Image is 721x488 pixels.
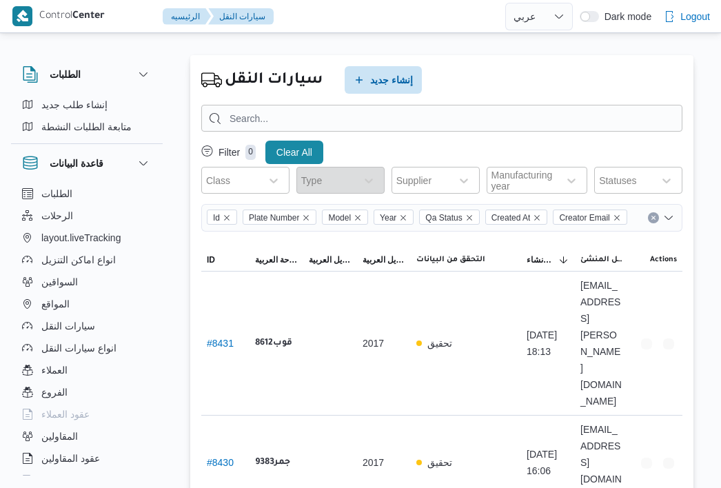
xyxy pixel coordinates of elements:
[250,249,303,271] button: رقم لوحة العربية
[17,183,157,205] button: الطلبات
[41,428,78,445] span: المقاولين
[527,446,569,479] span: [DATE] 16:06
[17,315,157,337] button: سيارات النقل
[245,145,256,160] p: 0
[41,252,116,268] span: انواع اماكن التنزيل
[41,406,90,423] span: عقود العملاء
[613,214,621,222] button: Remove Creator Email from selection in this group
[553,210,627,225] span: Creator Email
[650,254,677,265] span: Actions
[396,175,431,186] div: Supplier
[41,296,70,312] span: المواقع
[22,155,152,172] button: قاعدة البيانات
[658,3,715,30] button: Logout
[255,254,298,265] span: رقم لوحة العربية
[17,293,157,315] button: المواقع
[533,214,541,222] button: Remove Created At from selection in this group
[14,433,58,474] iframe: chat widget
[72,11,105,22] b: Center
[374,210,414,225] span: Year
[225,68,323,92] h2: سيارات النقل
[41,96,108,113] span: إنشاء طلب جديد
[363,335,384,352] span: 2017
[17,94,157,116] button: إنشاء طلب جديد
[243,210,316,225] span: Plate Number
[255,454,290,471] b: جمر9383
[41,450,100,467] span: عقود المقاولين
[17,337,157,359] button: انواع سيارات النقل
[425,210,462,225] span: Qa Status
[357,249,411,271] button: سنة موديل العربية
[17,227,157,249] button: layout.liveTracking
[12,6,32,26] img: X8yXhbKr1z7QwAAAABJRU5ErkJggg==
[416,254,485,265] span: التحقق من البيانات
[11,183,163,481] div: قاعدة البيانات
[559,210,609,225] span: Creator Email
[648,212,659,223] button: Clear input
[599,11,651,22] span: Dark mode
[41,230,121,246] span: layout.liveTracking
[249,210,299,225] span: Plate Number
[465,214,474,222] button: Remove Qa Status from selection in this group
[427,454,452,471] p: تحقيق
[309,254,352,265] span: موديل العربية
[207,457,234,468] button: #8430
[527,327,569,360] span: [DATE] 18:13
[50,155,103,172] h3: قاعدة البيانات
[17,403,157,425] button: عقود العملاء
[580,254,623,265] span: ايميل المنشئ
[163,8,211,25] button: الرئيسيه
[527,254,556,265] span: تاريخ الأنشاء; Sorted in descending order
[427,335,452,352] p: تحقيق
[491,170,553,192] div: Manufacturing year
[208,8,274,25] button: سيارات النقل
[419,210,479,225] span: Qa Status
[41,318,95,334] span: سيارات النقل
[17,116,157,138] button: متابعة الطلبات النشطة
[41,119,132,135] span: متابعة الطلبات النشطة
[17,205,157,227] button: الرحلات
[265,141,323,164] button: Clear All
[41,340,116,356] span: انواع سيارات النقل
[380,210,396,225] span: Year
[303,249,357,271] button: موديل العربية
[521,249,575,271] button: تاريخ الأنشاءSorted in descending order
[399,214,407,222] button: Remove Year from selection in this group
[201,105,682,132] input: Search...
[17,447,157,469] button: عقود المقاولين
[206,175,230,186] div: Class
[11,94,163,143] div: الطلبات
[558,254,569,265] svg: Sorted in descending order
[17,271,157,293] button: السواقين
[41,274,78,290] span: السواقين
[41,384,68,400] span: الفروع
[580,277,623,409] span: [EMAIL_ADDRESS][PERSON_NAME][DOMAIN_NAME]
[41,362,68,378] span: العملاء
[201,249,250,271] button: ID
[491,210,531,225] span: Created At
[485,210,548,225] span: Created At
[223,214,231,222] button: Remove Id from selection in this group
[680,8,710,25] span: Logout
[255,335,292,352] b: قوب8612
[370,72,413,88] span: إنشاء جديد
[17,381,157,403] button: الفروع
[207,210,237,225] span: Id
[302,214,310,222] button: Remove Plate Number from selection in this group
[363,454,384,471] span: 2017
[17,249,157,271] button: انواع اماكن التنزيل
[17,359,157,381] button: العملاء
[50,66,81,83] h3: الطلبات
[22,66,152,83] button: الطلبات
[663,212,674,223] button: Open list of options
[345,66,422,94] button: إنشاء جديد
[599,175,636,186] div: Statuses
[17,425,157,447] button: المقاولين
[41,185,72,202] span: الطلبات
[322,210,368,225] span: Model
[363,254,405,265] span: سنة موديل العربية
[41,207,73,224] span: الرحلات
[207,254,215,265] span: ID
[207,338,234,349] button: #8431
[328,210,351,225] span: Model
